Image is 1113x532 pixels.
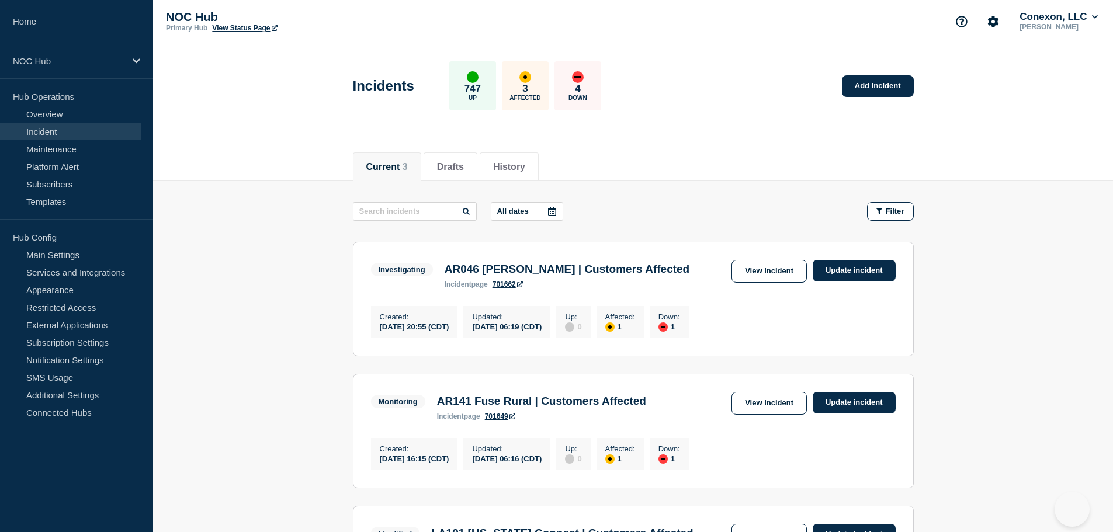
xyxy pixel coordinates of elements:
h3: AR141 Fuse Rural | Customers Affected [437,395,646,408]
p: Up : [565,312,581,321]
h1: Incidents [353,78,414,94]
div: down [658,454,668,464]
div: down [572,71,584,83]
div: affected [605,322,615,332]
p: Up [469,95,477,101]
a: Update incident [813,392,896,413]
button: Drafts [437,162,464,172]
div: 0 [565,453,581,464]
p: Down : [658,444,680,453]
div: 1 [605,321,635,332]
div: up [467,71,479,83]
h3: AR046 [PERSON_NAME] | Customers Affected [445,263,690,276]
div: [DATE] 16:15 (CDT) [380,453,449,463]
p: NOC Hub [13,56,125,66]
div: [DATE] 06:16 (CDT) [472,453,542,463]
button: History [493,162,525,172]
div: affected [519,71,531,83]
button: Current 3 [366,162,408,172]
p: Up : [565,444,581,453]
p: Primary Hub [166,24,207,32]
a: View incident [731,392,807,415]
p: Affected : [605,444,635,453]
span: incident [445,280,471,288]
div: [DATE] 06:19 (CDT) [472,321,542,331]
span: Investigating [371,263,433,276]
div: 1 [658,453,680,464]
a: 701662 [493,280,523,288]
div: disabled [565,454,574,464]
div: [DATE] 20:55 (CDT) [380,321,449,331]
input: Search incidents [353,202,477,221]
p: Created : [380,444,449,453]
span: 3 [403,162,408,172]
p: 747 [464,83,481,95]
a: View Status Page [212,24,277,32]
a: Update incident [813,260,896,281]
div: down [658,322,668,332]
p: All dates [497,207,529,215]
div: 1 [658,321,680,332]
span: incident [437,412,464,420]
a: Add incident [842,75,914,97]
p: 3 [522,83,528,95]
div: disabled [565,322,574,332]
p: Updated : [472,312,542,321]
div: 0 [565,321,581,332]
button: All dates [491,202,563,221]
button: Account settings [981,9,1005,34]
a: View incident [731,260,807,283]
p: page [437,412,480,420]
div: affected [605,454,615,464]
p: Down : [658,312,680,321]
p: Down [568,95,587,101]
p: 4 [575,83,580,95]
p: page [445,280,488,288]
p: Affected : [605,312,635,321]
p: Affected [509,95,540,101]
button: Conexon, LLC [1017,11,1100,23]
span: Monitoring [371,395,425,408]
p: NOC Hub [166,11,400,24]
p: Created : [380,312,449,321]
span: Filter [886,207,904,215]
button: Support [949,9,974,34]
p: Updated : [472,444,542,453]
div: 1 [605,453,635,464]
iframe: Help Scout Beacon - Open [1055,492,1090,527]
button: Filter [867,202,914,221]
p: [PERSON_NAME] [1017,23,1100,31]
a: 701649 [485,412,515,420]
